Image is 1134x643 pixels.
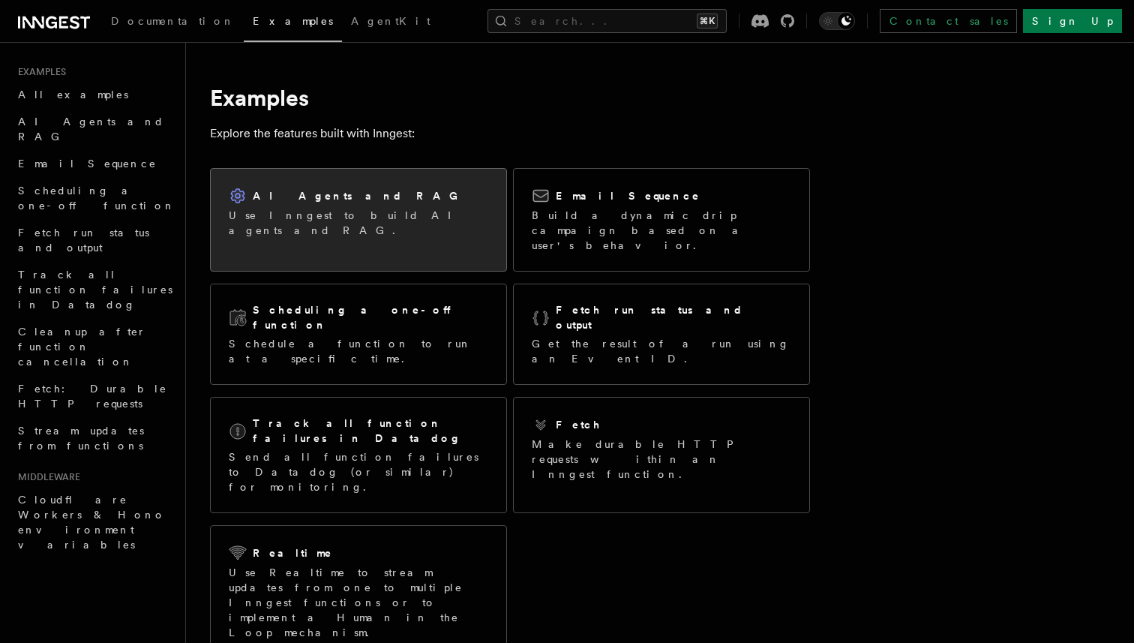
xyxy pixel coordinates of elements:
[12,219,176,261] a: Fetch run status and output
[229,336,488,366] p: Schedule a function to run at a specific time.
[12,81,176,108] a: All examples
[12,261,176,318] a: Track all function failures in Datadog
[12,66,66,78] span: Examples
[532,336,791,366] p: Get the result of a run using an Event ID.
[18,185,175,212] span: Scheduling a one-off function
[210,397,507,513] a: Track all function failures in DatadogSend all function failures to Datadog (or similar) for moni...
[111,15,235,27] span: Documentation
[351,15,430,27] span: AgentKit
[513,284,810,385] a: Fetch run status and outputGet the result of a run using an Event ID.
[697,14,718,29] kbd: ⌘K
[229,565,488,640] p: Use Realtime to stream updates from one to multiple Inngest functions or to implement a Human in ...
[556,188,700,203] h2: Email Sequence
[210,123,810,144] p: Explore the features built with Inngest:
[12,417,176,459] a: Stream updates from functions
[532,208,791,253] p: Build a dynamic drip campaign based on a user's behavior.
[487,9,727,33] button: Search...⌘K
[18,269,172,311] span: Track all function failures in Datadog
[210,284,507,385] a: Scheduling a one-off functionSchedule a function to run at a specific time.
[12,177,176,219] a: Scheduling a one-off function
[210,84,810,111] h1: Examples
[18,494,166,551] span: Cloudflare Workers & Hono environment variables
[18,158,157,170] span: Email Sequence
[253,188,466,203] h2: AI Agents and RAG
[18,425,144,452] span: Stream updates from functions
[556,302,791,332] h2: Fetch run status and output
[18,383,167,410] span: Fetch: Durable HTTP requests
[880,9,1017,33] a: Contact sales
[819,12,855,30] button: Toggle dark mode
[1023,9,1122,33] a: Sign Up
[532,437,791,482] p: Make durable HTTP requests within an Inngest function.
[229,449,488,494] p: Send all function failures to Datadog (or similar) for monitoring.
[513,397,810,513] a: FetchMake durable HTTP requests within an Inngest function.
[253,416,488,446] h2: Track all function failures in Datadog
[229,208,488,238] p: Use Inngest to build AI agents and RAG.
[12,318,176,375] a: Cleanup after function cancellation
[513,168,810,272] a: Email SequenceBuild a dynamic drip campaign based on a user's behavior.
[253,545,333,560] h2: Realtime
[12,108,176,150] a: AI Agents and RAG
[18,326,146,368] span: Cleanup after function cancellation
[244,5,342,42] a: Examples
[12,150,176,177] a: Email Sequence
[342,5,439,41] a: AgentKit
[18,227,149,254] span: Fetch run status and output
[556,417,601,432] h2: Fetch
[18,89,128,101] span: All examples
[102,5,244,41] a: Documentation
[253,302,488,332] h2: Scheduling a one-off function
[18,116,164,143] span: AI Agents and RAG
[12,471,80,483] span: Middleware
[12,375,176,417] a: Fetch: Durable HTTP requests
[253,15,333,27] span: Examples
[210,168,507,272] a: AI Agents and RAGUse Inngest to build AI agents and RAG.
[12,486,176,558] a: Cloudflare Workers & Hono environment variables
